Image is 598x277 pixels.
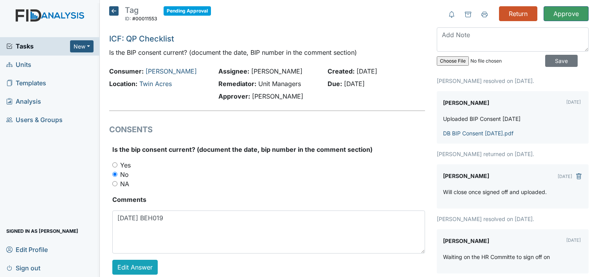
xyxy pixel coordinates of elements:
[437,150,589,158] p: [PERSON_NAME] returned on [DATE].
[146,67,197,75] a: [PERSON_NAME]
[139,80,172,88] a: Twin Acres
[258,80,301,88] span: Unit Managers
[6,59,31,71] span: Units
[112,181,117,186] input: NA
[164,6,211,16] span: Pending Approval
[443,188,547,196] p: Will close once signed off and uploaded.
[6,41,70,51] a: Tasks
[112,145,373,154] label: Is the bip consent current? (document the date, bip number in the comment section)
[120,160,131,170] label: Yes
[109,124,425,135] h1: CONSENTS
[252,92,303,100] span: [PERSON_NAME]
[437,215,589,223] p: [PERSON_NAME] resolved on [DATE].
[109,67,144,75] strong: Consumer:
[357,67,377,75] span: [DATE]
[70,40,94,52] button: New
[218,80,256,88] strong: Remediator:
[251,67,303,75] span: [PERSON_NAME]
[120,179,129,189] label: NA
[443,253,550,261] p: Waiting on the HR Committe to sign off on
[499,6,537,21] input: Return
[328,80,342,88] strong: Due:
[344,80,365,88] span: [DATE]
[6,95,41,108] span: Analysis
[112,172,117,177] input: No
[218,92,250,100] strong: Approver:
[6,114,63,126] span: Users & Groups
[566,237,581,243] small: [DATE]
[545,55,578,67] input: Save
[443,236,489,246] label: [PERSON_NAME]
[125,16,131,22] span: ID:
[566,99,581,105] small: [DATE]
[443,130,513,137] a: DB BIP Consent [DATE].pdf
[109,80,137,88] strong: Location:
[132,16,157,22] span: #00011553
[6,225,78,237] span: Signed in as [PERSON_NAME]
[443,97,489,108] label: [PERSON_NAME]
[328,67,355,75] strong: Created:
[112,195,425,204] strong: Comments
[109,34,174,43] a: ICF: QP Checklist
[218,67,249,75] strong: Assignee:
[443,115,521,123] p: Uploaded BIP Consent [DATE]
[544,6,589,21] input: Approve
[112,210,425,254] textarea: [DATE] BEH019
[6,243,48,255] span: Edit Profile
[558,174,572,179] small: [DATE]
[437,77,589,85] p: [PERSON_NAME] resolved on [DATE].
[443,171,489,182] label: [PERSON_NAME]
[112,162,117,167] input: Yes
[6,77,46,89] span: Templates
[112,260,158,275] a: Edit Answer
[109,48,425,57] p: Is the BIP consent current? (document the date, BIP number in the comment section)
[6,262,40,274] span: Sign out
[120,170,129,179] label: No
[125,5,139,15] span: Tag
